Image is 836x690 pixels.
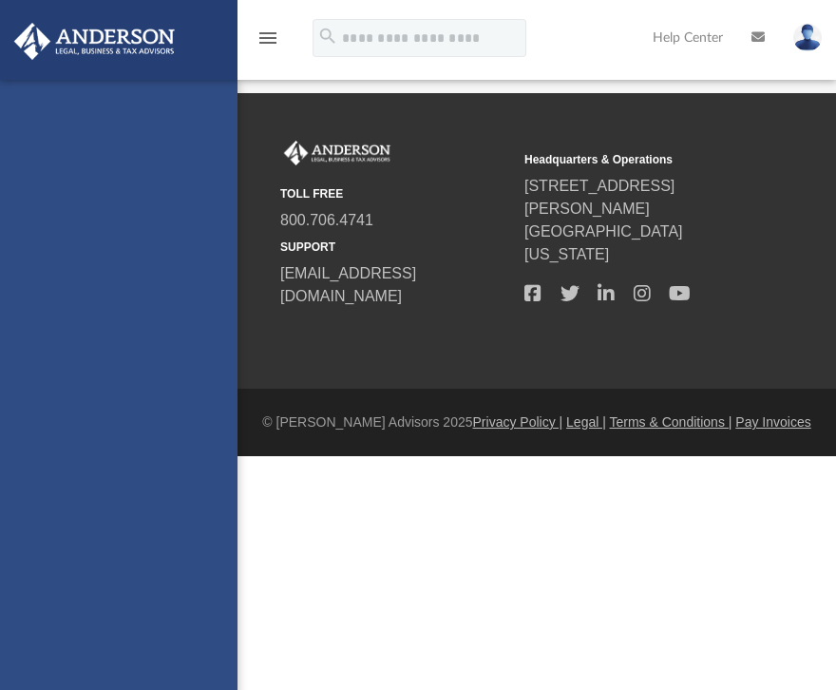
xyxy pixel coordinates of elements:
a: menu [256,36,279,49]
img: User Pic [793,24,822,51]
i: menu [256,27,279,49]
div: © [PERSON_NAME] Advisors 2025 [237,412,836,432]
small: TOLL FREE [280,185,511,202]
img: Anderson Advisors Platinum Portal [280,141,394,165]
a: Terms & Conditions | [610,414,732,430]
i: search [317,26,338,47]
a: [EMAIL_ADDRESS][DOMAIN_NAME] [280,265,416,304]
a: [STREET_ADDRESS][PERSON_NAME] [524,178,674,217]
a: Pay Invoices [735,414,810,430]
a: Privacy Policy | [473,414,563,430]
img: Anderson Advisors Platinum Portal [9,23,180,60]
a: [GEOGRAPHIC_DATA][US_STATE] [524,223,683,262]
small: SUPPORT [280,239,511,256]
small: Headquarters & Operations [524,151,755,168]
a: Legal | [566,414,606,430]
a: 800.706.4741 [280,212,373,228]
